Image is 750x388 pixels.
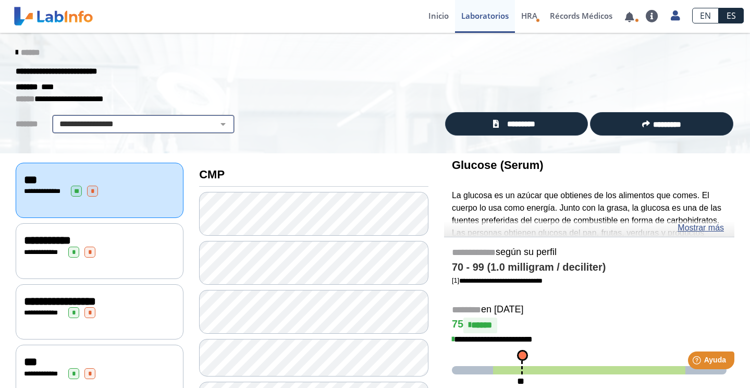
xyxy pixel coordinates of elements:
a: EN [692,8,719,23]
p: La glucosa es un azúcar que obtienes de los alimentos que comes. El cuerpo lo usa como energía. J... [452,189,727,289]
span: HRA [521,10,537,21]
a: ES [719,8,744,23]
a: [1] [452,276,543,284]
h4: 75 [452,318,727,333]
h4: 70 - 99 (1.0 milligram / deciliter) [452,261,727,274]
b: CMP [199,168,225,181]
h5: según su perfil [452,247,727,259]
b: Glucose (Serum) [452,159,544,172]
a: Mostrar más [678,222,724,234]
iframe: Help widget launcher [657,347,739,377]
h5: en [DATE] [452,304,727,316]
